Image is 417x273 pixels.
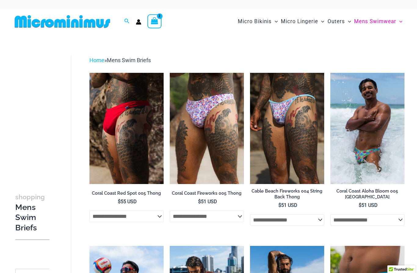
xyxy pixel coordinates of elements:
[359,202,378,208] bdi: 51 USD
[89,73,164,184] a: Coral Coast Red Spot 005 Thong 11Coral Coast Red Spot 005 Thong 12Coral Coast Red Spot 005 Thong 12
[250,73,324,184] a: Cable Beach Fireworks 004 String Back Thong 06Cable Beach Fireworks 004 String Back Thong 07Cable...
[354,14,396,29] span: Mens Swimwear
[250,73,324,184] img: Cable Beach Fireworks 004 String Back Thong 06
[198,199,201,204] span: $
[345,14,351,29] span: Menu Toggle
[170,190,244,196] h2: Coral Coast Fireworks 005 Thong
[89,190,164,196] h2: Coral Coast Red Spot 005 Thong
[118,199,121,204] span: $
[118,199,137,204] bdi: 55 USD
[15,193,45,201] span: shopping
[396,14,402,29] span: Menu Toggle
[238,14,272,29] span: Micro Bikinis
[136,19,141,25] a: Account icon link
[330,188,404,200] h2: Coral Coast Aloha Bloom 005 [GEOGRAPHIC_DATA]
[170,73,244,184] img: Coral Coast Fireworks 005 Thong 01
[235,11,405,32] nav: Site Navigation
[170,190,244,198] a: Coral Coast Fireworks 005 Thong
[198,199,217,204] bdi: 51 USD
[147,14,161,28] a: View Shopping Cart, 2 items
[330,73,404,184] img: Coral Coast Aloha Bloom 005 Thong 09
[12,15,113,28] img: MM SHOP LOGO FLAT
[236,12,279,31] a: Micro BikinisMenu ToggleMenu Toggle
[250,188,324,200] h2: Cable Beach Fireworks 004 String Back Thong
[326,12,353,31] a: OutersMenu ToggleMenu Toggle
[89,57,151,63] span: »
[318,14,324,29] span: Menu Toggle
[272,14,278,29] span: Menu Toggle
[330,188,404,202] a: Coral Coast Aloha Bloom 005 [GEOGRAPHIC_DATA]
[279,12,326,31] a: Micro LingerieMenu ToggleMenu Toggle
[353,12,404,31] a: Mens SwimwearMenu ToggleMenu Toggle
[359,202,361,208] span: $
[170,73,244,184] a: Coral Coast Fireworks 005 Thong 01Coral Coast Fireworks 005 Thong 02Coral Coast Fireworks 005 Tho...
[278,202,297,208] bdi: 51 USD
[15,51,70,173] iframe: TrustedSite Certified
[89,190,164,198] a: Coral Coast Red Spot 005 Thong
[89,57,104,63] a: Home
[250,188,324,202] a: Cable Beach Fireworks 004 String Back Thong
[89,73,164,184] img: Coral Coast Red Spot 005 Thong 11
[107,57,151,63] span: Mens Swim Briefs
[281,14,318,29] span: Micro Lingerie
[330,73,404,184] a: Coral Coast Aloha Bloom 005 Thong 09Coral Coast Aloha Bloom 005 Thong 18Coral Coast Aloha Bloom 0...
[278,202,281,208] span: $
[328,14,345,29] span: Outers
[124,18,130,25] a: Search icon link
[15,192,49,233] h3: Mens Swim Briefs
